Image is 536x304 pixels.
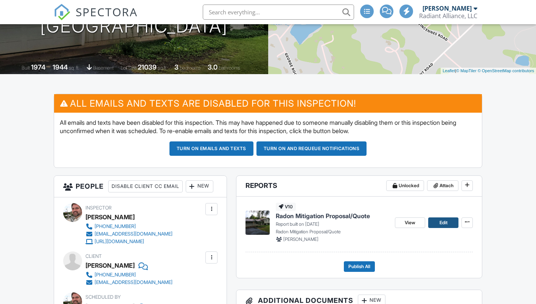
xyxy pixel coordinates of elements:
div: [EMAIL_ADDRESS][DOMAIN_NAME] [95,231,172,237]
span: Client [85,253,102,259]
a: [PHONE_NUMBER] [85,271,172,279]
h3: People [54,176,227,197]
span: basement [93,65,113,71]
a: © MapTiler [456,68,477,73]
div: [EMAIL_ADDRESS][DOMAIN_NAME] [95,279,172,285]
span: SPECTORA [76,4,138,20]
div: Radiant Alliance, LLC [419,12,477,20]
span: bathrooms [219,65,240,71]
div: [PERSON_NAME] [85,260,135,271]
div: 3.0 [208,63,218,71]
img: The Best Home Inspection Software - Spectora [54,4,70,20]
a: [EMAIL_ADDRESS][DOMAIN_NAME] [85,279,172,286]
span: sq.ft. [158,65,167,71]
div: 1944 [53,63,68,71]
a: [URL][DOMAIN_NAME] [85,238,172,245]
span: Lot Size [121,65,137,71]
div: Disable Client CC Email [108,180,183,192]
button: Turn on and Requeue Notifications [256,141,367,156]
div: [PERSON_NAME] [85,211,135,223]
p: All emails and texts have been disabled for this inspection. This may have happened due to someon... [60,118,477,135]
span: Scheduled By [85,294,121,300]
span: sq. ft. [69,65,79,71]
input: Search everything... [203,5,354,20]
div: 1974 [31,63,45,71]
div: [URL][DOMAIN_NAME] [95,239,144,245]
div: 21039 [138,63,157,71]
div: [PHONE_NUMBER] [95,272,136,278]
a: © OpenStreetMap contributors [478,68,534,73]
div: | [441,68,536,74]
a: [EMAIL_ADDRESS][DOMAIN_NAME] [85,230,172,238]
div: New [186,180,213,192]
h3: All emails and texts are disabled for this inspection! [54,94,482,113]
a: Leaflet [443,68,455,73]
div: [PHONE_NUMBER] [95,223,136,230]
span: bedrooms [180,65,200,71]
span: Inspector [85,205,112,211]
span: Built [22,65,30,71]
div: 3 [174,63,179,71]
button: Turn on emails and texts [169,141,253,156]
a: SPECTORA [54,10,138,26]
a: [PHONE_NUMBER] [85,223,172,230]
div: [PERSON_NAME] [423,5,472,12]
